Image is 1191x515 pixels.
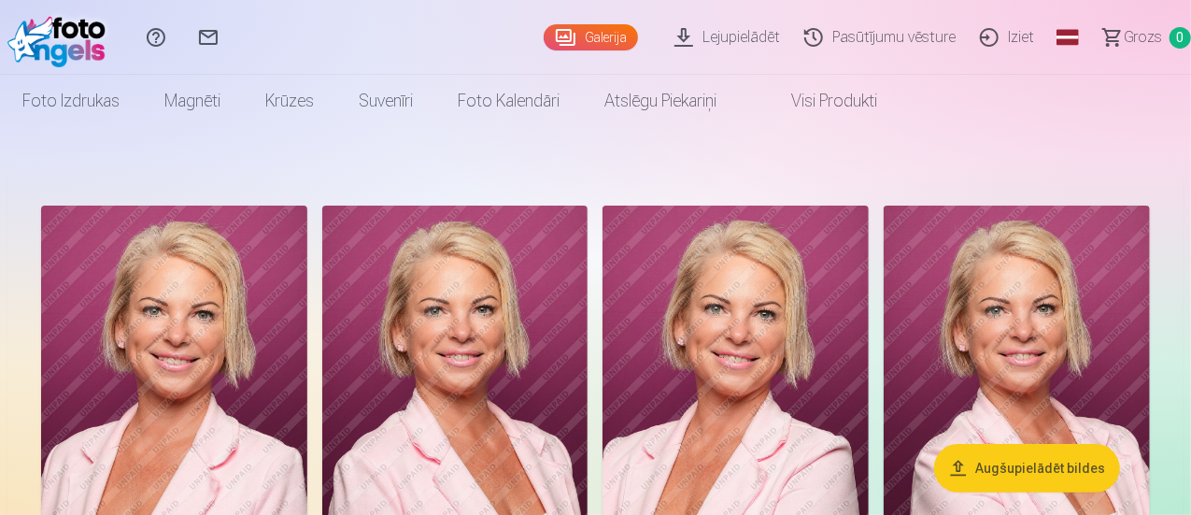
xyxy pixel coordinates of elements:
[7,7,115,67] img: /fa1
[336,75,435,127] a: Suvenīri
[544,24,638,50] a: Galerija
[934,444,1120,493] button: Augšupielādēt bildes
[1170,27,1191,49] span: 0
[243,75,336,127] a: Krūzes
[739,75,900,127] a: Visi produkti
[435,75,582,127] a: Foto kalendāri
[1124,26,1162,49] span: Grozs
[142,75,243,127] a: Magnēti
[582,75,739,127] a: Atslēgu piekariņi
